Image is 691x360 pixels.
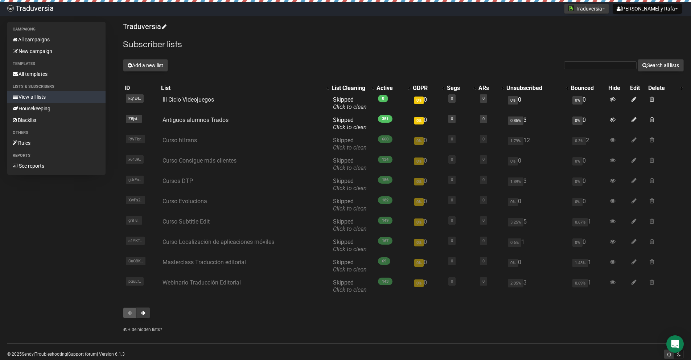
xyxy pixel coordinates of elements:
[333,286,367,293] a: Click to clean
[505,195,569,215] td: 0
[161,85,323,92] div: List
[7,114,106,126] a: Blacklist
[482,157,485,162] a: 0
[163,279,241,286] a: Webinario Traducción Editorial
[123,38,684,51] h2: Subscriber lists
[375,83,411,93] th: Active: No sort applied, activate to apply an ascending sort
[160,83,330,93] th: List: No sort applied, activate to apply an ascending sort
[569,114,607,134] td: 0
[451,198,453,202] a: 0
[630,85,646,92] div: Edit
[333,225,367,232] a: Click to clean
[414,137,424,145] span: 0%
[638,59,684,71] button: Search all lists
[7,68,106,80] a: All templates
[447,85,470,92] div: Segs
[445,83,477,93] th: Segs: No sort applied, activate to apply an ascending sort
[163,177,193,184] a: Cursos DTP
[333,96,367,110] span: Skipped
[378,135,392,143] span: 660
[332,85,368,92] div: List Cleaning
[378,237,392,245] span: 167
[378,95,388,102] span: 0
[7,82,106,91] li: Lists & subscribers
[572,116,583,125] span: 0%
[414,178,424,185] span: 0%
[123,59,168,71] button: Add a new list
[123,83,160,93] th: ID: No sort applied, sorting is disabled
[648,85,676,92] div: Delete
[7,91,106,103] a: View all lists
[451,157,453,162] a: 0
[378,217,392,224] span: 149
[666,335,684,353] div: Open Intercom Messenger
[508,116,523,125] span: 0.85%
[7,34,106,45] a: All campaigns
[163,238,274,245] a: Curso Localización de aplicaciones móviles
[414,157,424,165] span: 0%
[123,327,162,332] a: Hide hidden lists?
[569,154,607,175] td: 0
[569,83,607,93] th: Bounced: No sort applied, sorting is disabled
[508,137,523,145] span: 1.79%
[7,25,106,34] li: Campaigns
[508,259,518,267] span: 0%
[569,256,607,276] td: 1
[482,218,485,223] a: 0
[505,114,569,134] td: 3
[411,195,445,215] td: 0
[163,116,229,123] a: Antiguos alumnos Trados
[126,237,145,245] span: a1YKT..
[330,83,375,93] th: List Cleaning: No sort applied, activate to apply an ascending sort
[608,85,627,92] div: Hide
[413,85,438,92] div: GDPR
[124,85,158,92] div: ID
[508,157,518,165] span: 0%
[163,157,236,164] a: Curso Consigue más clientes
[508,177,523,186] span: 1.89%
[333,185,367,192] a: Click to clean
[572,157,583,165] span: 0%
[7,5,14,12] img: 724c79da073617477d2ab562c2e970cb
[7,160,106,172] a: See reports
[126,94,144,103] span: kq1x4..
[569,236,607,256] td: 0
[508,218,523,226] span: 3.25%
[505,134,569,154] td: 12
[569,215,607,236] td: 1
[411,175,445,195] td: 0
[411,114,445,134] td: 0
[333,116,367,131] span: Skipped
[505,154,569,175] td: 0
[126,155,144,164] span: x6439..
[333,259,367,273] span: Skipped
[508,96,518,105] span: 0%
[333,246,367,253] a: Click to clean
[126,257,145,265] span: CuCBK..
[123,22,165,31] a: Traduversia
[126,216,142,225] span: griF8..
[451,96,453,101] a: 0
[333,177,367,192] span: Skipped
[572,238,583,247] span: 0%
[126,135,145,143] span: RWTbr..
[414,218,424,226] span: 0%
[572,259,588,267] span: 1.43%
[477,83,505,93] th: ARs: No sort applied, activate to apply an ascending sort
[333,238,367,253] span: Skipped
[451,238,453,243] a: 0
[7,60,106,68] li: Templates
[505,276,569,296] td: 3
[508,238,521,247] span: 0.6%
[7,350,125,358] p: © 2025 | | | Version 6.1.3
[126,277,144,286] span: pGuLf..
[572,279,588,287] span: 0.69%
[411,134,445,154] td: 0
[22,352,34,357] a: Sendy
[414,259,424,267] span: 0%
[414,198,424,206] span: 0%
[378,176,392,184] span: 156
[333,198,367,212] span: Skipped
[505,83,569,93] th: Unsubscribed: No sort applied, activate to apply an ascending sort
[451,218,453,223] a: 0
